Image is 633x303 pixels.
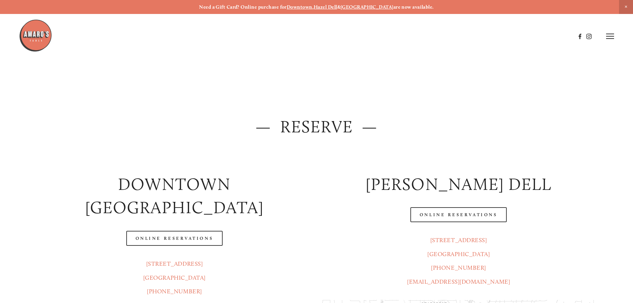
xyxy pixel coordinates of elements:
a: [STREET_ADDRESS] [146,260,203,267]
strong: & [337,4,341,10]
a: [STREET_ADDRESS] [430,236,487,244]
a: Hazel Dell [314,4,337,10]
a: Online Reservations [410,207,507,222]
a: Downtown [287,4,312,10]
strong: , [312,4,314,10]
a: [EMAIL_ADDRESS][DOMAIN_NAME] [407,278,510,285]
a: [GEOGRAPHIC_DATA] [143,274,206,281]
h2: Downtown [GEOGRAPHIC_DATA] [38,173,311,220]
a: Online Reservations [126,231,223,246]
h2: [PERSON_NAME] DELL [322,173,595,196]
h2: — Reserve — [38,115,595,139]
a: [PHONE_NUMBER] [431,264,486,271]
a: [GEOGRAPHIC_DATA] [341,4,393,10]
strong: are now available. [393,4,434,10]
img: Amaro's Table [19,19,52,52]
a: [PHONE_NUMBER] [147,288,202,295]
a: [GEOGRAPHIC_DATA] [427,250,490,258]
strong: Need a Gift Card? Online purchase for [199,4,287,10]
